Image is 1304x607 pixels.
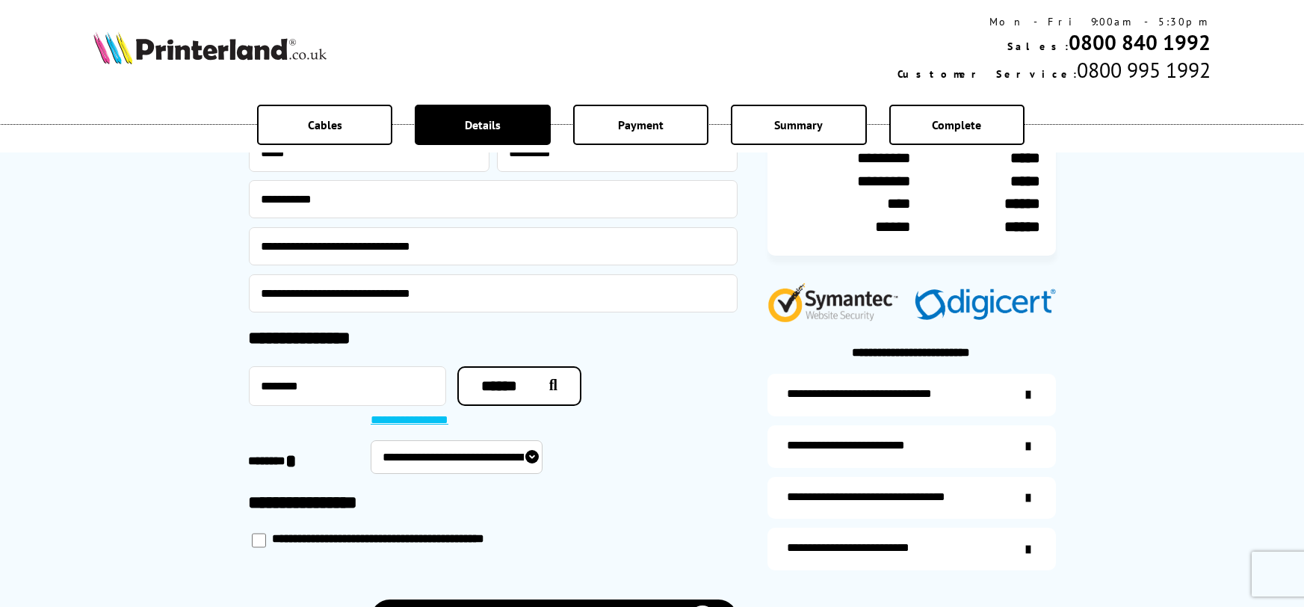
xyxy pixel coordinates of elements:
a: additional-cables [767,477,1056,520]
img: Printerland Logo [93,31,327,64]
div: Mon - Fri 9:00am - 5:30pm [897,15,1211,28]
a: 0800 840 1992 [1069,28,1211,56]
span: Customer Service: [897,67,1077,81]
span: Summary [774,117,823,132]
span: Payment [618,117,664,132]
a: items-arrive [767,425,1056,468]
a: additional-ink [767,374,1056,416]
span: Sales: [1007,40,1069,53]
a: secure-website [767,528,1056,570]
span: Details [465,117,501,132]
span: Cables [308,117,342,132]
span: Complete [932,117,981,132]
span: 0800 995 1992 [1077,56,1211,84]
